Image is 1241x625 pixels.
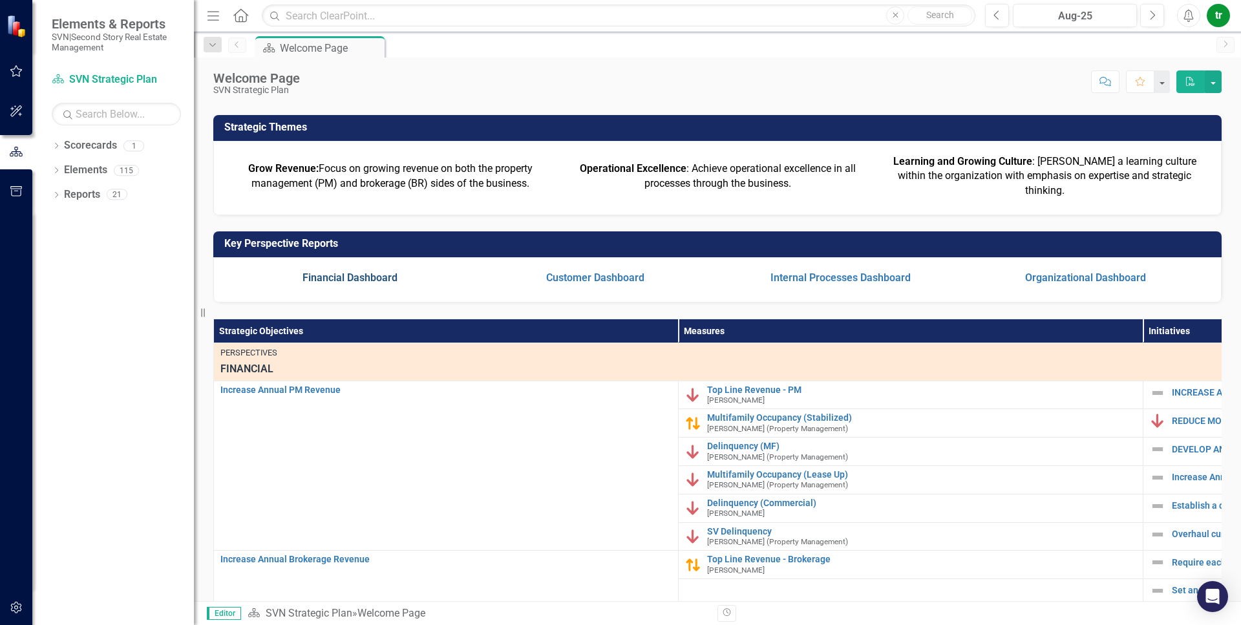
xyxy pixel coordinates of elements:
[114,165,139,176] div: 115
[685,387,701,403] img: Below Plan
[679,466,1143,494] td: Double-Click to Edit Right Click for Context Menu
[679,494,1143,522] td: Double-Click to Edit Right Click for Context Menu
[262,5,975,27] input: Search ClearPoint...
[707,413,1136,423] a: Multifamily Occupancy (Stabilized)
[679,522,1143,551] td: Double-Click to Edit Right Click for Context Menu
[302,271,398,284] a: Financial Dashboard
[707,555,1136,564] a: Top Line Revenue - Brokerage
[685,444,701,460] img: Below Plan
[1017,8,1132,24] div: Aug-25
[64,187,100,202] a: Reports
[1150,413,1165,429] img: Below Plan
[679,409,1143,438] td: Double-Click to Edit Right Click for Context Menu
[224,238,1215,249] h3: Key Perspective Reports
[207,607,241,620] span: Editor
[707,470,1136,480] a: Multifamily Occupancy (Lease Up)
[707,396,765,405] small: [PERSON_NAME]
[6,15,29,37] img: ClearPoint Strategy
[685,472,701,487] img: Below Plan
[107,189,127,200] div: 21
[357,607,425,619] div: Welcome Page
[220,385,672,395] a: Increase Annual PM Revenue
[707,441,1136,451] a: Delinquency (MF)
[707,538,848,546] small: [PERSON_NAME] (Property Management)
[1197,581,1228,612] div: Open Intercom Messenger
[1150,555,1165,570] img: Not Defined
[266,607,352,619] a: SVN Strategic Plan
[52,103,181,125] input: Search Below...
[707,385,1136,395] a: Top Line Revenue - PM
[679,551,1143,579] td: Double-Click to Edit Right Click for Context Menu
[907,6,972,25] button: Search
[1150,470,1165,485] img: Not Defined
[52,32,181,53] small: SVN|Second Story Real Estate Management
[707,481,848,489] small: [PERSON_NAME] (Property Management)
[64,138,117,153] a: Scorecards
[1150,385,1165,401] img: Not Defined
[213,71,300,85] div: Welcome Page
[685,416,701,431] img: Caution
[1150,583,1165,599] img: Not Defined
[893,155,1196,197] span: : [PERSON_NAME] a learning culture within the organization with emphasis on expertise and strateg...
[1150,441,1165,457] img: Not Defined
[248,162,319,175] strong: Grow Revenue:
[685,500,701,516] img: Below Plan
[64,163,107,178] a: Elements
[580,162,686,175] strong: Operational Excellence
[213,85,300,95] div: SVN Strategic Plan
[926,10,954,20] span: Search
[248,606,708,621] div: »
[685,557,701,573] img: Caution
[1207,4,1230,27] button: tr
[1150,498,1165,514] img: Not Defined
[580,162,856,189] span: : Achieve operational excellence in all processes through the business.
[214,381,679,551] td: Double-Click to Edit Right Click for Context Menu
[224,122,1215,133] h3: Strategic Themes
[707,425,848,433] small: [PERSON_NAME] (Property Management)
[52,16,181,32] span: Elements & Reports
[770,271,911,284] a: Internal Processes Dashboard
[679,381,1143,409] td: Double-Click to Edit Right Click for Context Menu
[707,498,1136,508] a: Delinquency (Commercial)
[1013,4,1137,27] button: Aug-25
[220,555,672,564] a: Increase Annual Brokerage Revenue
[1025,271,1146,284] a: Organizational Dashboard
[707,453,848,461] small: [PERSON_NAME] (Property Management)
[893,155,1032,167] strong: Learning and Growing Culture
[707,527,1136,536] a: SV Delinquency
[685,529,701,544] img: Below Plan
[546,271,644,284] a: Customer Dashboard
[707,566,765,575] small: [PERSON_NAME]
[248,162,533,189] span: Focus on growing revenue on both the property management (PM) and brokerage (BR) sides of the bus...
[679,438,1143,466] td: Double-Click to Edit Right Click for Context Menu
[707,509,765,518] small: [PERSON_NAME]
[123,140,144,151] div: 1
[52,72,181,87] a: SVN Strategic Plan
[280,40,381,56] div: Welcome Page
[1150,527,1165,542] img: Not Defined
